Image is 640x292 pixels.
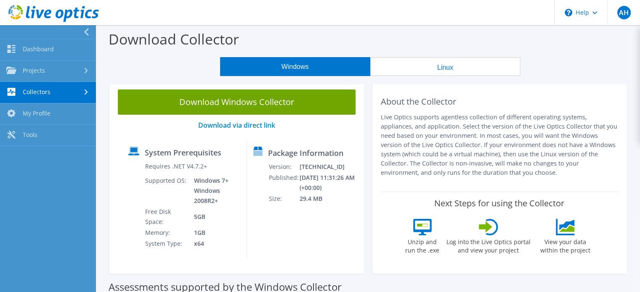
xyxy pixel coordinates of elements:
td: [TECHNICAL_ID] [299,161,360,172]
label: System Prerequisites [145,148,221,157]
button: Linux [370,57,520,76]
td: Free Disk Space: [144,206,187,227]
label: Package Information [268,149,343,157]
label: Log into the Live Optics portal and view your project [446,235,531,255]
label: Next Steps for using the Collector [434,198,564,208]
td: 1GB [188,227,240,238]
a: Download via direct link [198,121,275,130]
td: Windows 7+ Windows 2008R2+ [188,175,240,206]
td: x64 [188,238,240,249]
button: Windows [220,57,370,76]
td: Published: [268,172,299,193]
a: Download Windows Collector [118,89,356,115]
p: Live Optics supports agentless collection of different operating systems, appliances, and applica... [381,113,619,177]
td: Memory: [144,227,187,238]
svg: \n [565,9,572,16]
td: System Type: [144,238,187,249]
td: Supported OS: [144,175,187,206]
td: Version: [268,161,299,172]
td: 5GB [188,206,240,227]
h2: About the Collector [381,97,619,107]
label: Unzip and run the .exe [403,235,442,255]
td: [DATE] 11:31:26 AM (+00:00) [299,172,360,193]
td: 29.4 MB [299,193,360,204]
label: Requires .NET V4.7.2+ [145,162,207,171]
span: AH [617,6,631,19]
label: Assessments supported by the Windows Collector [109,283,342,291]
label: Download Collector [109,29,239,49]
label: View your data within the project [535,235,596,255]
td: Size: [268,193,299,204]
